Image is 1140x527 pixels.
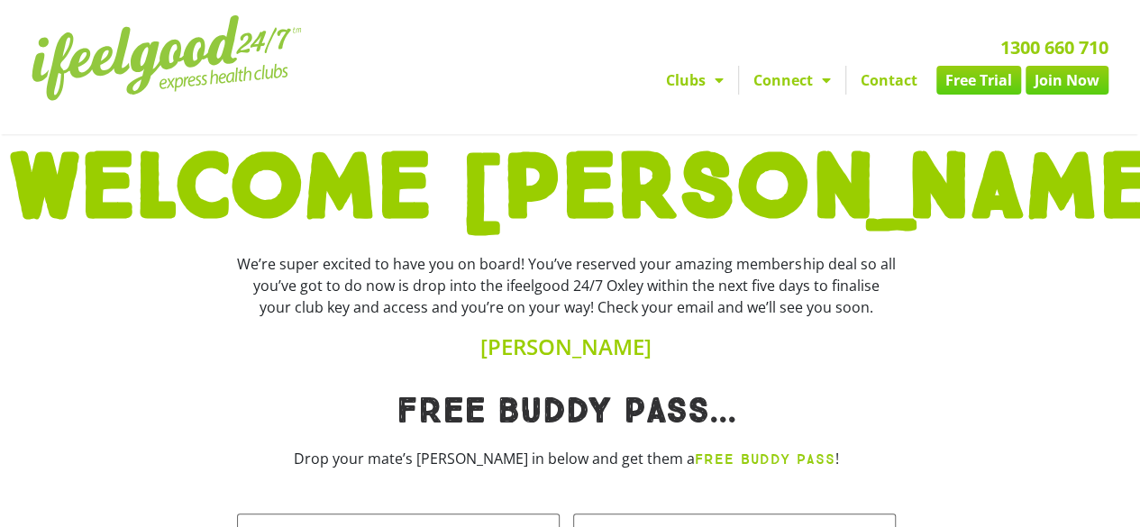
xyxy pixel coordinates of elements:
[237,336,896,358] h4: [PERSON_NAME]
[695,450,834,468] strong: FREE BUDDY PASS
[237,253,896,318] div: We’re super excited to have you on board! You’ve reserved your amazing membership deal so all you...
[237,448,896,470] p: Drop your mate’s [PERSON_NAME] in below and get them a !
[1000,35,1108,59] a: 1300 660 710
[652,66,738,95] a: Clubs
[415,66,1108,95] nav: Menu
[237,394,896,430] h1: Free Buddy pass...
[9,143,1131,235] h1: WELCOME [PERSON_NAME]!
[1026,66,1108,95] a: Join Now
[846,66,932,95] a: Contact
[936,66,1021,95] a: Free Trial
[739,66,845,95] a: Connect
